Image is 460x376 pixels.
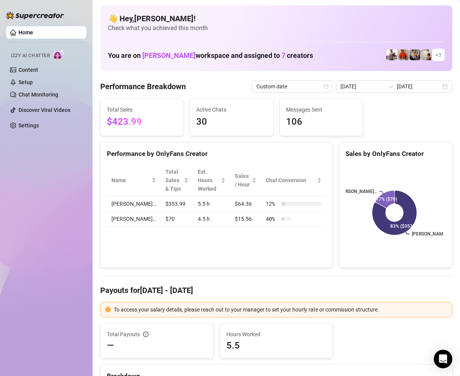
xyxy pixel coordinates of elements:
[111,176,150,185] span: Name
[421,49,432,60] img: Ralphy
[19,91,58,98] a: Chat Monitoring
[19,29,33,36] a: Home
[397,82,441,91] input: End date
[19,79,33,85] a: Setup
[196,105,266,114] span: Active Chats
[339,189,377,194] text: [PERSON_NAME]…
[266,176,315,185] span: Chat Conversion
[286,115,356,129] span: 106
[11,52,50,59] span: Izzy AI Chatter
[107,196,161,212] td: [PERSON_NAME]…
[165,168,182,193] span: Total Sales & Tips
[6,12,64,19] img: logo-BBDzfeDw.svg
[105,307,111,312] span: exclamation-circle
[108,51,313,60] h1: You are on workspace and assigned to creators
[386,49,397,60] img: JUSTIN
[53,49,65,60] img: AI Chatter
[161,212,193,227] td: $70
[193,196,230,212] td: 5.5 h
[161,196,193,212] td: $353.99
[19,67,38,73] a: Content
[434,350,452,368] div: Open Intercom Messenger
[412,231,451,237] text: [PERSON_NAME]…
[107,164,161,196] th: Name
[324,84,329,89] span: calendar
[108,24,445,32] span: Check what you achieved this month
[108,13,445,24] h4: 👋 Hey, [PERSON_NAME] !
[226,330,327,339] span: Hours Worked
[107,105,177,114] span: Total Sales
[19,122,39,129] a: Settings
[256,81,328,92] span: Custom date
[107,330,140,339] span: Total Payouts
[230,212,261,227] td: $15.56
[107,339,114,352] span: —
[286,105,356,114] span: Messages Sent
[266,200,278,208] span: 12 %
[19,107,71,113] a: Discover Viral Videos
[161,164,193,196] th: Total Sales & Tips
[235,172,251,189] span: Sales / Hour
[230,196,261,212] td: $64.36
[198,168,219,193] div: Est. Hours Worked
[193,212,230,227] td: 4.5 h
[398,49,409,60] img: Justin
[345,149,446,159] div: Sales by OnlyFans Creator
[196,115,266,129] span: 30
[388,83,394,90] span: swap-right
[226,339,327,352] span: 5.5
[261,164,326,196] th: Chat Conversion
[143,332,148,337] span: info-circle
[114,305,447,314] div: To access your salary details, please reach out to your manager to set your hourly rate or commis...
[100,81,186,92] h4: Performance Breakdown
[388,83,394,90] span: to
[435,51,441,59] span: + 3
[107,115,177,129] span: $423.99
[281,51,285,59] span: 7
[107,149,326,159] div: Performance by OnlyFans Creator
[142,51,195,59] span: [PERSON_NAME]
[340,82,384,91] input: Start date
[100,285,452,296] h4: Payouts for [DATE] - [DATE]
[409,49,420,60] img: George
[230,164,261,196] th: Sales / Hour
[107,212,161,227] td: [PERSON_NAME]…
[266,215,278,223] span: 40 %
